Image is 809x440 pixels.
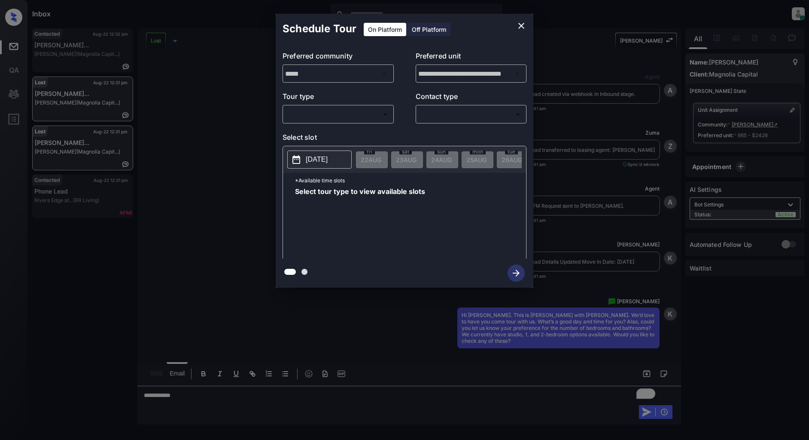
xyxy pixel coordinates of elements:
[416,91,527,105] p: Contact type
[408,23,450,36] div: Off Platform
[283,132,526,146] p: Select slot
[513,17,530,34] button: close
[283,91,394,105] p: Tour type
[295,188,425,257] span: Select tour type to view available slots
[416,51,527,65] p: Preferred unit
[287,151,352,169] button: [DATE]
[364,23,406,36] div: On Platform
[295,173,526,188] p: *Available time slots
[283,51,394,65] p: Preferred community
[306,154,328,165] p: [DATE]
[276,14,363,44] h2: Schedule Tour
